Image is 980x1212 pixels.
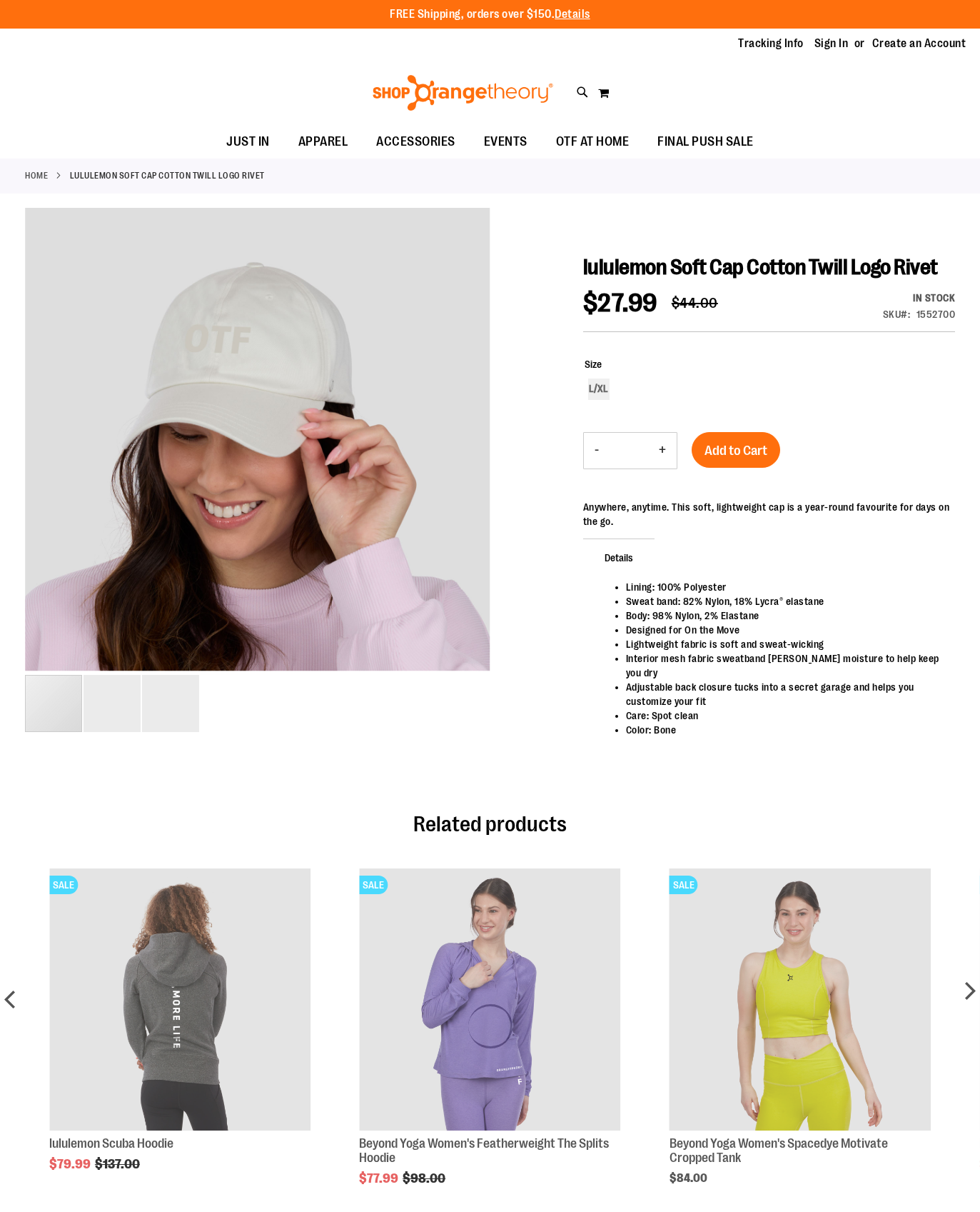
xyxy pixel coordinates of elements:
[556,126,630,158] span: OTF AT HOME
[692,432,780,468] button: Add to Cart
[916,307,956,321] div: 1552700
[626,623,941,637] li: Designed for On the Move
[298,126,348,158] span: APPAREL
[583,289,657,318] span: $27.99
[413,812,567,836] span: Related products
[657,126,754,158] span: FINAL PUSH SALE
[610,434,648,468] input: Product quantity
[484,126,527,158] span: EVENTS
[470,126,542,159] a: EVENTS
[883,291,956,305] div: Availability
[70,169,265,182] strong: lululemon Soft Cap Cotton Twill Logo Rivet
[704,443,767,459] span: Add to Cart
[84,673,142,733] div: image 2 of 3
[626,680,941,708] li: Adjustable back closure tucks into a secret garage and helps you customize your fit
[585,359,602,370] span: Size
[626,651,941,680] li: Interior mesh fabric sweatband [PERSON_NAME] moisture to help keep you dry
[376,126,455,158] span: ACCESSORIES
[542,126,644,159] a: OTF AT HOME
[626,708,941,723] li: Care: Spot clean
[284,126,363,159] a: APPAREL
[226,126,270,158] span: JUST IN
[883,291,956,305] div: In stock
[872,36,966,51] a: Create an Account
[142,673,199,733] div: image 3 of 3
[626,637,941,651] li: Lightweight fabric is soft and sweat-wicking
[648,433,677,469] button: Increase product quantity
[362,126,470,158] a: ACCESSORIES
[626,594,941,608] li: Sweat band: 82% Nylon, 18% Lycra® elastane
[738,36,804,51] a: Tracking Info
[390,6,590,23] p: FREE Shipping, orders over $150.
[814,36,849,51] a: Sign In
[370,75,555,111] img: Shop Orangetheory
[25,169,48,182] a: Home
[583,255,938,279] span: lululemon Soft Cap Cotton Twill Logo Rivet
[555,8,590,21] a: Details
[212,126,284,159] a: JUST IN
[25,673,84,733] div: image 1 of 3
[25,208,490,673] div: OTF lululemon Soft Cap Cotton Twill Logo Rivet Khaki
[626,580,941,594] li: Lining: 100% Polyester
[883,309,911,320] strong: SKU
[643,126,768,159] a: FINAL PUSH SALE
[626,723,941,737] li: Color: Bone
[584,433,610,469] button: Decrease product quantity
[626,608,941,623] li: Body: 98% Nylon, 2% Elastane
[583,539,655,576] span: Details
[25,208,490,733] div: carousel
[588,379,610,400] div: L/XL
[25,206,490,671] img: OTF lululemon Soft Cap Cotton Twill Logo Rivet Khaki
[583,500,955,529] div: Anywhere, anytime. This soft, lightweight cap is a year-round favourite for days on the go.
[672,295,718,311] span: $44.00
